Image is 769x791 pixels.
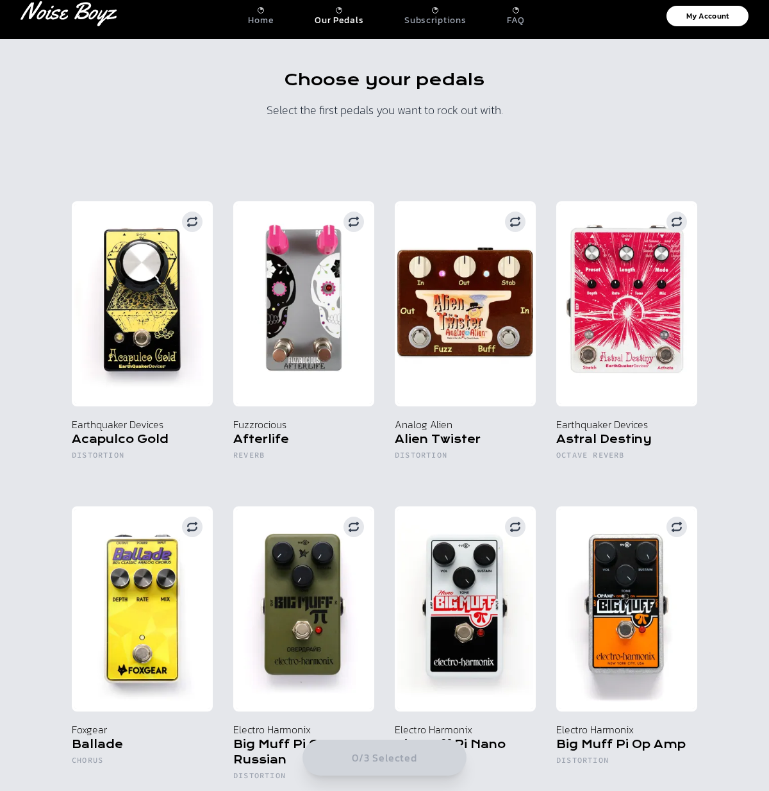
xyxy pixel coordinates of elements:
[395,506,536,712] img: Electro Harmonix Big Muff Pi - Noise Boyz
[72,722,213,737] p: Foxgear
[666,6,748,26] button: My Account
[233,737,374,770] h5: Big Muff Pi Green Russian
[72,417,213,432] p: Earthquaker Devices
[507,15,524,26] p: FAQ
[395,722,536,737] p: Electro Harmonix
[395,417,536,432] p: Analog Alien
[248,2,274,26] a: Home
[72,432,213,450] h5: Acapulco Gold
[315,15,363,26] p: Our Pedals
[315,2,363,26] a: Our Pedals
[395,201,536,486] button: Analog Alien Alien Twister Analog Alien Alien Twister Distortion
[395,432,536,450] h5: Alien Twister
[404,2,466,26] a: Subscriptions
[404,15,466,26] p: Subscriptions
[150,101,619,119] p: Select the first pedals you want to rock out with.
[233,432,374,450] h5: Afterlife
[556,432,697,450] h5: Astral Destiny
[72,450,213,465] h6: Distortion
[395,737,536,755] h5: Big Muff Pi Nano
[556,201,697,486] button: Earthquaker Devices Astral Destiny Earthquaker Devices Astral Destiny Octave Reverb
[72,201,213,486] button: Earthquaker Devices Acapulco Gold Earthquaker Devices Acapulco Gold Distortion
[507,2,524,26] a: FAQ
[233,450,374,465] h6: Reverb
[233,201,374,406] img: Fuzzrocious Afterlife
[233,417,374,432] p: Fuzzrocious
[233,770,374,786] h6: Distortion
[556,201,697,406] img: Earthquaker Devices Astral Destiny
[556,506,697,712] img: Electro Harmonix Big Muff Pi Op Amp - Noise Boyz
[150,70,619,90] h1: Choose your pedals
[72,201,213,406] img: Earthquaker Devices Acapulco Gold
[233,722,374,737] p: Electro Harmonix
[395,201,536,406] img: Analog Alien Alien Twister
[233,506,374,712] img: Electro Harmonix Big Muff Pi Green Russian - Noise Boyz
[248,15,274,26] p: Home
[556,722,697,737] p: Electro Harmonix
[556,417,697,432] p: Earthquaker Devices
[302,740,467,776] button: 0/3 Selected
[395,450,536,465] h6: Distortion
[72,737,213,755] h5: Ballade
[233,201,374,486] button: Fuzzrocious Afterlife Fuzzrocious Afterlife Reverb
[72,506,213,712] img: Foxgear Ballade pedal from Noise Boyz
[556,737,697,755] h5: Big Muff Pi Op Amp
[686,12,729,20] p: My Account
[556,450,697,465] h6: Octave Reverb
